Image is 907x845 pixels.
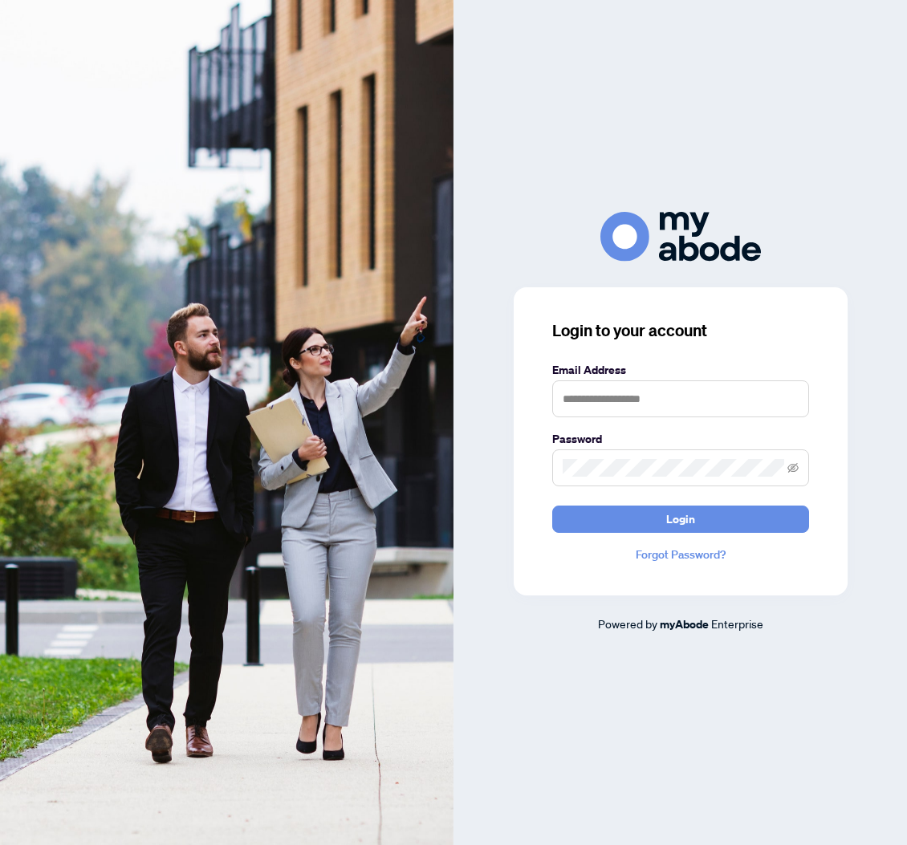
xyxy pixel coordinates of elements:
[666,506,695,532] span: Login
[600,212,761,261] img: ma-logo
[552,361,809,379] label: Email Address
[552,319,809,342] h3: Login to your account
[787,462,799,473] span: eye-invisible
[552,546,809,563] a: Forgot Password?
[552,430,809,448] label: Password
[552,506,809,533] button: Login
[711,616,763,631] span: Enterprise
[660,615,709,633] a: myAbode
[598,616,657,631] span: Powered by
